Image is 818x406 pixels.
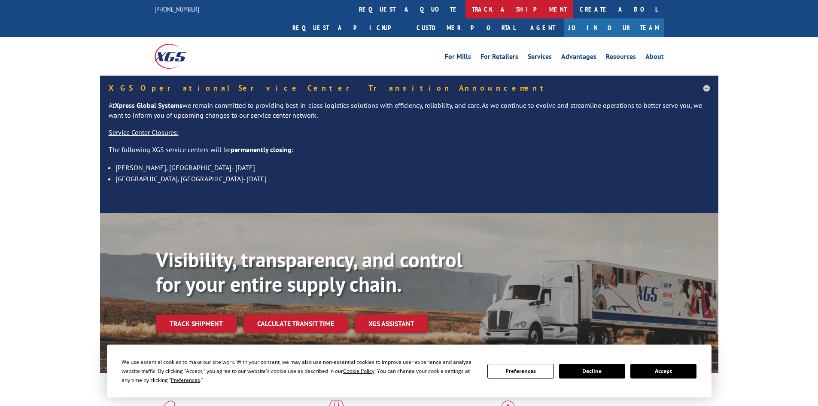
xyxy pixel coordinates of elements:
[109,145,710,162] p: The following XGS service centers will be :
[410,18,522,37] a: Customer Portal
[115,101,182,110] strong: Xpress Global Systems
[355,314,428,333] a: XGS ASSISTANT
[528,53,552,63] a: Services
[480,53,518,63] a: For Retailers
[171,376,200,384] span: Preferences
[630,364,696,379] button: Accept
[156,246,462,298] b: Visibility, transparency, and control for your entire supply chain.
[156,314,237,333] a: Track shipment
[645,53,664,63] a: About
[606,53,636,63] a: Resources
[231,145,292,154] strong: permanently closing
[561,53,596,63] a: Advantages
[564,18,664,37] a: Join Our Team
[109,84,710,92] h5: XGS Operational Service Center Transition Announcement
[522,18,564,37] a: Agent
[487,364,553,379] button: Preferences
[116,173,710,184] li: [GEOGRAPHIC_DATA], [GEOGRAPHIC_DATA]- [DATE]
[343,367,374,375] span: Cookie Policy
[559,364,625,379] button: Decline
[116,162,710,173] li: [PERSON_NAME], [GEOGRAPHIC_DATA]- [DATE]
[243,314,348,333] a: Calculate transit time
[107,345,712,397] div: Cookie Consent Prompt
[286,18,410,37] a: Request a pickup
[122,357,477,385] div: We use essential cookies to make our site work. With your consent, we may also use non-essential ...
[109,101,710,128] p: At we remain committed to providing best-in-class logistics solutions with efficiency, reliabilit...
[109,128,179,137] u: Service Center Closures:
[445,53,471,63] a: For Mills
[155,5,199,13] a: [PHONE_NUMBER]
